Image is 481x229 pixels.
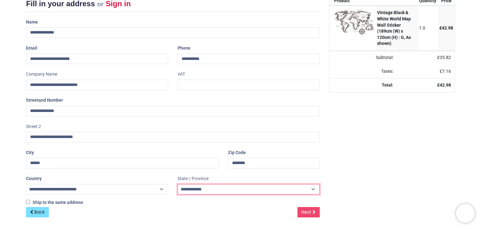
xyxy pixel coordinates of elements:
span: Next [302,209,311,215]
label: Name [26,17,38,28]
span: £ [437,55,451,60]
span: Back [34,209,45,215]
small: or [97,0,104,8]
strong: Vintage Black & White World Map Wall Sticker (189cm (W) x 120cm (H) : G, As shown) [377,10,411,46]
strong: Total: [382,83,393,88]
a: Back [26,207,49,218]
span: 35.82 [440,55,451,60]
label: Country [26,173,42,184]
label: Company Name [26,69,57,80]
td: Taxes: [329,65,397,78]
label: Ship to the same address [26,200,83,206]
label: VAT [178,69,185,80]
span: 7.16 [442,69,451,74]
label: City [26,147,34,158]
iframe: Brevo live chat [456,204,475,223]
label: Phone [178,43,190,54]
label: Zip Code [228,147,246,158]
td: Subtotal: [329,51,397,65]
strong: £ [437,83,451,88]
label: Email [26,43,37,54]
input: Ship to the same address [26,200,30,204]
label: Street 2 [26,121,41,132]
a: Next [297,207,320,218]
span: and Number [39,98,63,103]
label: State / Province [178,173,209,184]
span: £ [440,69,451,74]
img: F+d8vwAAAAZJREFUAwDtskQli7yGswAAAABJRU5ErkJggg== [334,10,374,35]
span: 42.98 [442,25,453,30]
span: 42.98 [440,83,451,88]
div: 1.0 [419,25,436,31]
span: £ [439,25,453,30]
label: Street [26,95,63,106]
